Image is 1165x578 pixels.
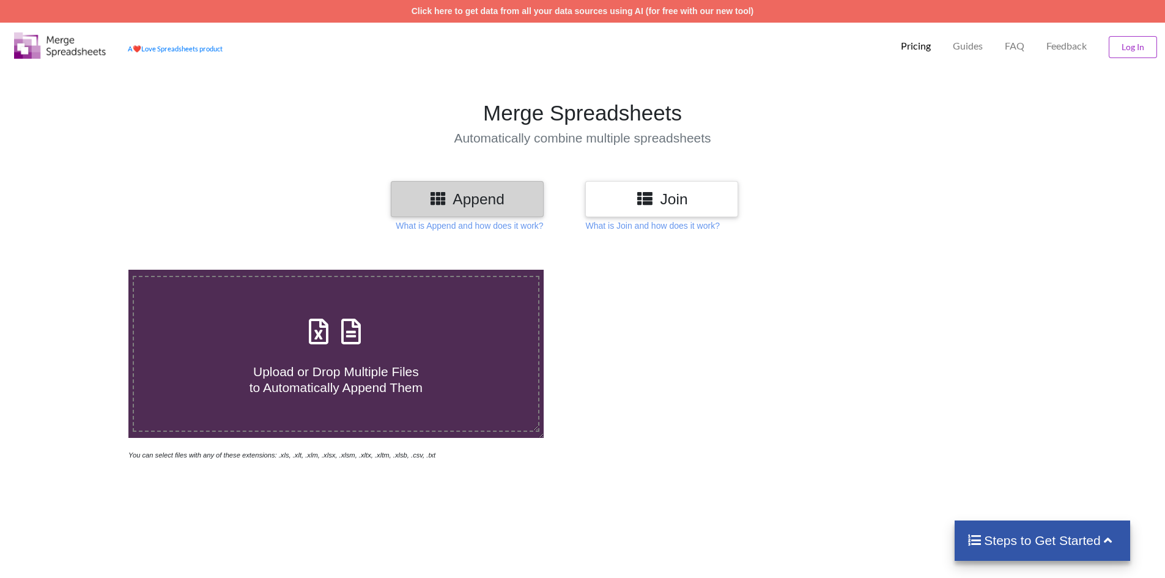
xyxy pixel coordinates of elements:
h3: Join [594,190,729,208]
p: What is Append and how does it work? [396,220,543,232]
button: Log In [1109,36,1157,58]
a: Click here to get data from all your data sources using AI (for free with our new tool) [412,6,754,16]
h4: Steps to Get Started [967,533,1118,548]
span: Feedback [1046,41,1087,51]
p: What is Join and how does it work? [585,220,719,232]
i: You can select files with any of these extensions: .xls, .xlt, .xlm, .xlsx, .xlsm, .xltx, .xltm, ... [128,451,435,459]
p: Guides [953,40,983,53]
iframe: chat widget [12,529,51,566]
span: heart [133,45,141,53]
h3: Append [400,190,534,208]
img: Logo.png [14,32,106,59]
p: FAQ [1005,40,1024,53]
p: Pricing [901,40,931,53]
a: AheartLove Spreadsheets product [128,45,223,53]
span: Upload or Drop Multiple Files to Automatically Append Them [250,365,423,394]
